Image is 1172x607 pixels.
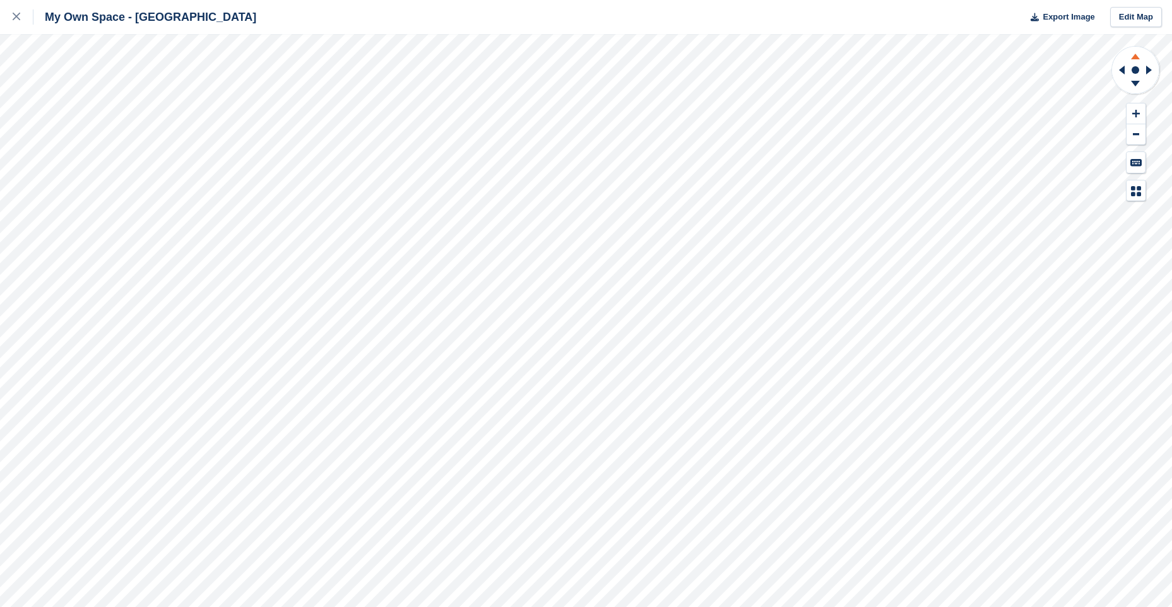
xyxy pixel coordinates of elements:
[1110,7,1162,28] a: Edit Map
[1127,180,1145,201] button: Map Legend
[1127,124,1145,145] button: Zoom Out
[1043,11,1094,23] span: Export Image
[1023,7,1095,28] button: Export Image
[1127,152,1145,173] button: Keyboard Shortcuts
[1127,103,1145,124] button: Zoom In
[33,9,256,25] div: My Own Space - [GEOGRAPHIC_DATA]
